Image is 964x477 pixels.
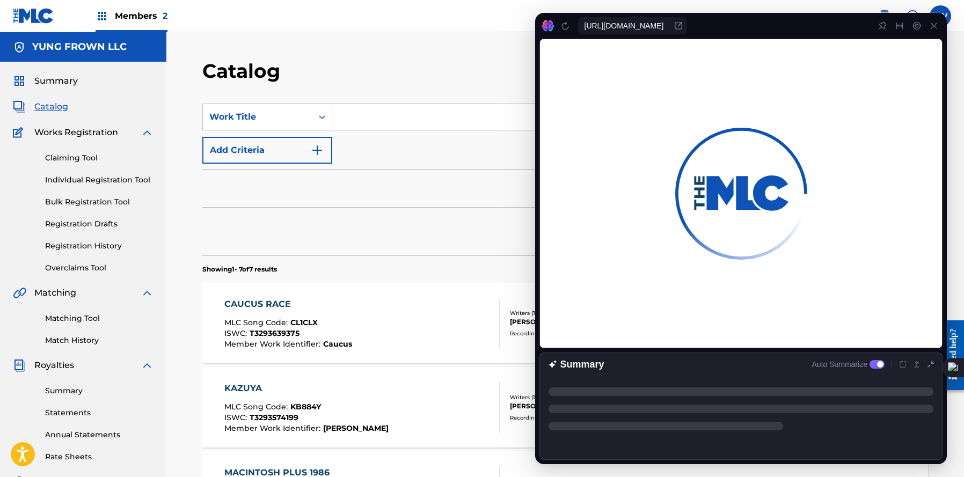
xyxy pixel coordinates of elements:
[32,41,127,53] h5: YUNG FROWN LLC
[202,137,332,164] button: Add Criteria
[902,5,923,27] div: Help
[202,59,286,83] h2: Catalog
[510,309,672,317] div: Writers ( 1 )
[224,339,323,349] span: Member Work Identifier :
[250,413,298,422] span: T3293574199
[45,174,154,186] a: Individual Registration Tool
[96,10,108,23] img: Top Rightsholders
[510,414,672,422] div: Recording Artists ( 0 )
[45,451,154,463] a: Rate Sheets
[290,402,321,412] span: KB884Y
[45,429,154,441] a: Annual Statements
[141,126,154,139] img: expand
[45,262,154,274] a: Overclaims Tool
[224,423,323,433] span: Member Work Identifier :
[34,287,76,299] span: Matching
[224,328,250,338] span: ISWC :
[115,10,167,22] span: Members
[13,287,26,299] img: Matching
[874,5,895,27] a: Public Search
[311,144,324,157] img: 9d2ae6d4665cec9f34b9.svg
[510,317,672,327] div: [PERSON_NAME]
[510,329,672,337] div: Recording Artists ( 0 )
[202,367,928,447] a: KAZUYAMLC Song Code:KB884YISWC:T3293574199Member Work Identifier:[PERSON_NAME]Writers (1)[PERSON_...
[224,298,352,311] div: CAUCUS RACE
[34,100,68,113] span: Catalog
[250,328,300,338] span: T3293639375
[13,75,78,87] a: SummarySummary
[510,393,672,401] div: Writers ( 1 )
[141,287,154,299] img: expand
[209,111,306,123] div: Work Title
[224,402,290,412] span: MLC Song Code :
[34,126,118,139] span: Works Registration
[202,283,928,363] a: CAUCUS RACEMLC Song Code:CL1CLXISWC:T3293639375Member Work Identifier:CaucusWriters (1)[PERSON_NA...
[34,75,78,87] span: Summary
[45,196,154,208] a: Bulk Registration Tool
[224,382,389,395] div: KAZUYA
[323,339,352,349] span: Caucus
[13,359,26,372] img: Royalties
[202,104,928,255] form: Search Form
[878,10,891,23] img: search
[290,318,318,327] span: CL1CLX
[13,126,27,139] img: Works Registration
[13,8,54,24] img: MLC Logo
[45,385,154,397] a: Summary
[906,10,919,23] img: help
[45,407,154,419] a: Statements
[163,11,167,21] span: 2
[13,100,68,113] a: CatalogCatalog
[934,312,964,399] iframe: Resource Center
[13,41,26,54] img: Accounts
[224,318,290,327] span: MLC Song Code :
[45,313,154,324] a: Matching Tool
[45,152,154,164] a: Claiming Tool
[510,401,672,411] div: [PERSON_NAME]
[34,359,74,372] span: Royalties
[45,218,154,230] a: Registration Drafts
[153,136,250,173] img: preloader
[202,265,277,274] p: Showing 1 - 7 of 7 results
[13,100,26,113] img: Catalog
[45,240,154,252] a: Registration History
[224,413,250,422] span: ISWC :
[45,335,154,346] a: Match History
[13,75,26,87] img: Summary
[141,359,154,372] img: expand
[930,5,951,27] div: User Menu
[323,423,389,433] span: [PERSON_NAME]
